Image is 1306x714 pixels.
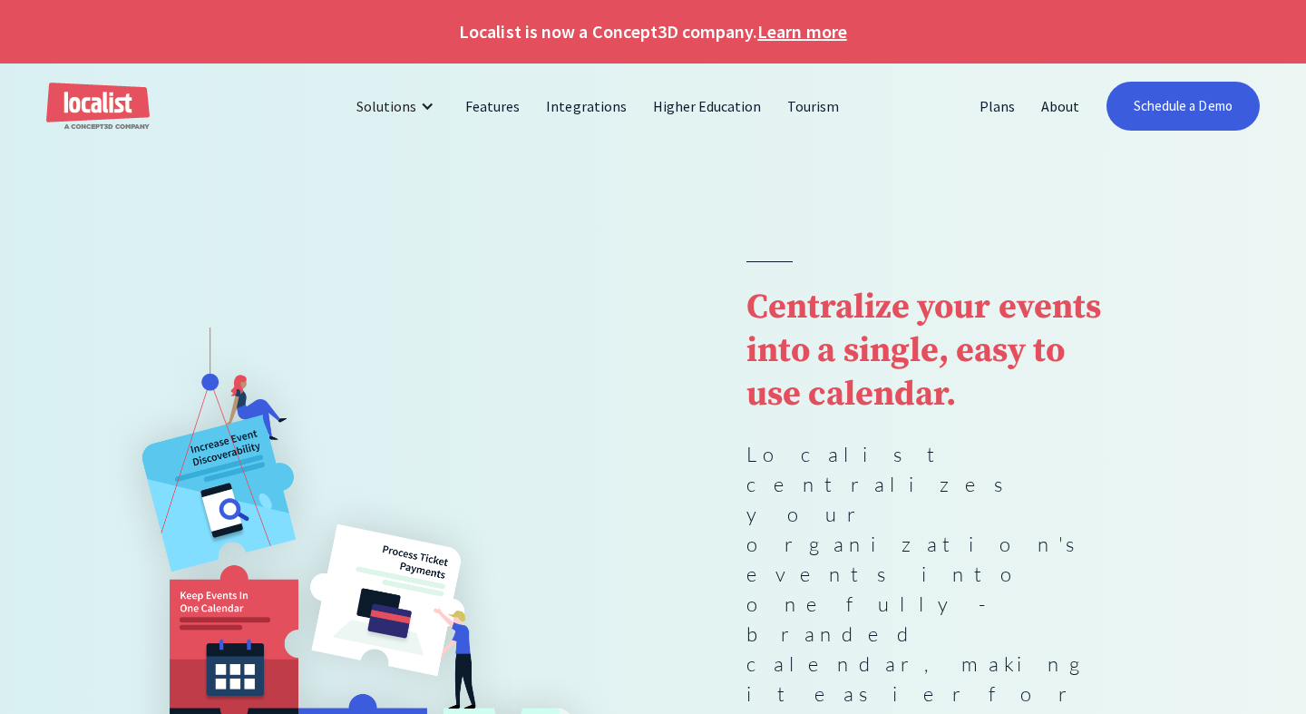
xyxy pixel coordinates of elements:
[343,84,453,128] div: Solutions
[775,84,853,128] a: Tourism
[533,84,639,128] a: Integrations
[640,84,775,128] a: Higher Education
[453,84,533,128] a: Features
[967,84,1028,128] a: Plans
[1106,82,1260,131] a: Schedule a Demo
[46,83,150,131] a: home
[746,286,1101,416] strong: Centralize your events into a single, easy to use calendar.
[1028,84,1093,128] a: About
[356,95,416,117] div: Solutions
[757,18,846,45] a: Learn more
